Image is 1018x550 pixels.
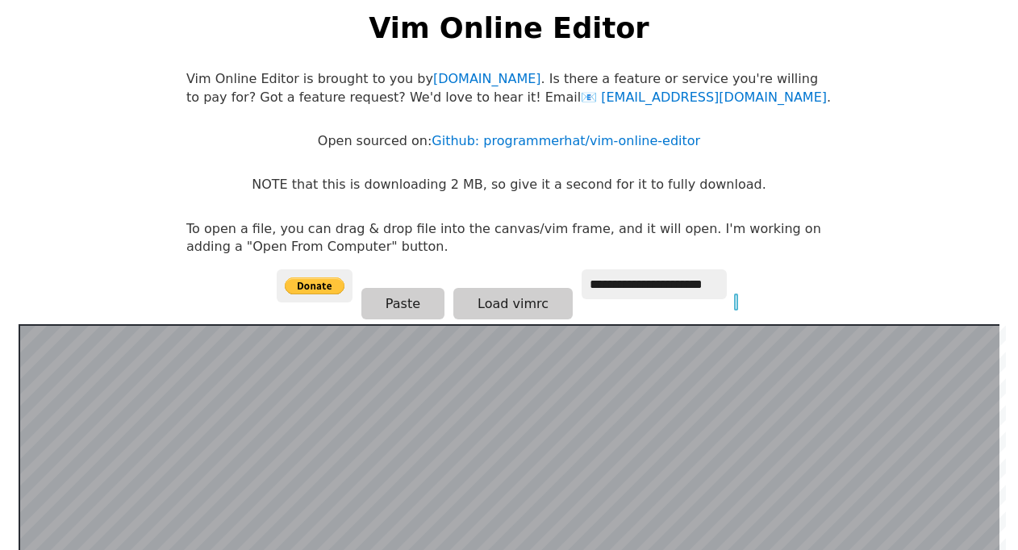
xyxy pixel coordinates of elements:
a: Github: programmerhat/vim-online-editor [432,133,700,148]
button: Load vimrc [453,288,573,319]
p: Vim Online Editor is brought to you by . Is there a feature or service you're willing to pay for?... [186,70,832,106]
h1: Vim Online Editor [369,8,649,48]
p: Open sourced on: [318,132,700,150]
p: To open a file, you can drag & drop file into the canvas/vim frame, and it will open. I'm working... [186,220,832,256]
p: NOTE that this is downloading 2 MB, so give it a second for it to fully download. [252,176,766,194]
a: [EMAIL_ADDRESS][DOMAIN_NAME] [581,90,827,105]
a: [DOMAIN_NAME] [433,71,541,86]
button: Paste [361,288,444,319]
